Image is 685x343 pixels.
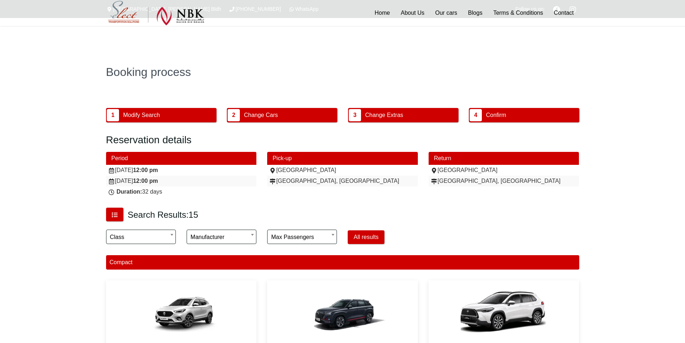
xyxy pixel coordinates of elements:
[269,177,416,185] div: [GEOGRAPHIC_DATA], [GEOGRAPHIC_DATA]
[429,152,579,165] div: Return
[269,167,416,174] div: [GEOGRAPHIC_DATA]
[108,177,255,185] div: [DATE]
[108,1,204,26] img: Select Rent a Car
[299,286,385,340] img: Changan CS35 or similar
[106,230,176,244] span: Class
[117,189,142,195] strong: Duration:
[133,167,158,173] strong: 12:00 pm
[108,188,255,195] div: 32 days
[191,230,252,244] span: Manufacturer
[267,230,337,244] span: Max passengers
[106,134,579,146] h2: Reservation details
[138,286,224,340] img: MG ZS or similar
[241,108,280,122] span: Change Cars
[108,167,255,174] div: [DATE]
[110,230,172,244] span: Class
[267,152,418,165] div: Pick-up
[187,230,256,244] span: Manufacturer
[483,108,508,122] span: Confirm
[107,109,119,121] span: 1
[228,109,240,121] span: 2
[227,108,337,122] button: 2 Change Cars
[133,178,158,184] strong: 12:00 pm
[348,108,458,122] button: 3 Change Extras
[430,167,577,174] div: [GEOGRAPHIC_DATA]
[470,109,482,121] span: 4
[188,210,198,220] span: 15
[106,108,216,122] button: 1 Modify Search
[461,286,547,340] img: Toyota COROLLA CROSS or similar
[362,108,406,122] span: Change Extras
[106,66,579,78] h1: Booking process
[128,209,198,220] h3: Search Results:
[469,108,579,122] button: 4 Confirm
[106,152,257,165] div: Period
[120,108,162,122] span: Modify Search
[106,255,579,270] div: Compact
[430,177,577,185] div: [GEOGRAPHIC_DATA], [GEOGRAPHIC_DATA]
[348,230,384,244] button: All results
[271,230,333,244] span: Max passengers
[349,109,361,121] span: 3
